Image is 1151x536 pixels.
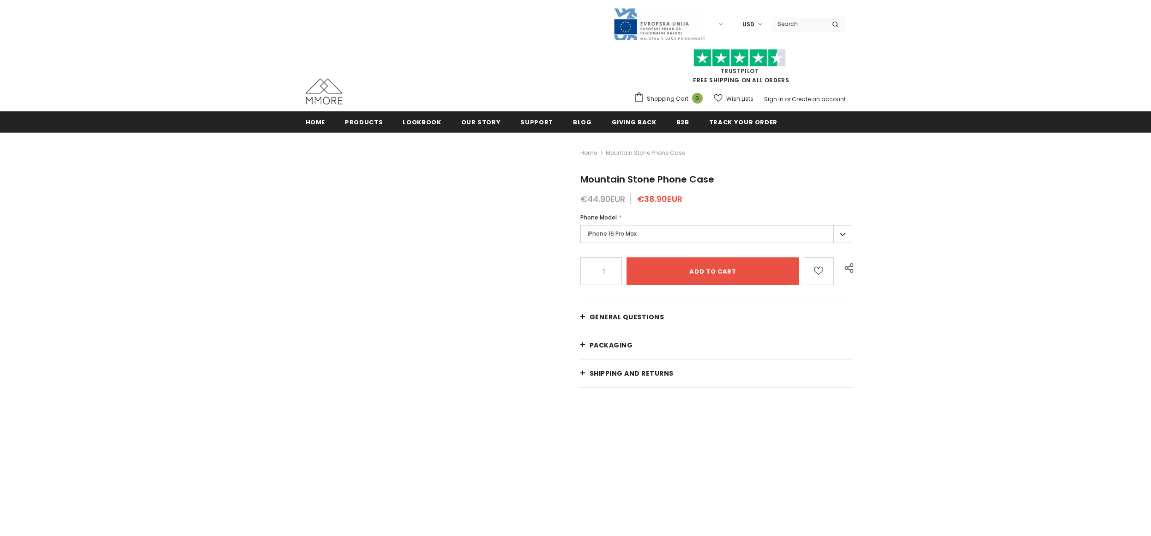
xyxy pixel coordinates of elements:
a: Create an account [792,95,846,103]
a: Trustpilot [721,67,759,75]
img: Trust Pilot Stars [693,49,786,67]
img: MMORE Cases [306,79,343,104]
span: €38.90EUR [637,193,682,205]
span: Blog [573,118,592,127]
a: Our Story [461,111,501,132]
span: Home [306,118,325,127]
a: Javni Razpis [613,20,705,28]
span: €44.90EUR [580,193,625,205]
a: Home [306,111,325,132]
span: Giving back [612,118,657,127]
span: 0 [692,93,703,104]
span: Products [345,118,383,127]
span: USD [742,20,754,29]
a: Giving back [612,111,657,132]
span: PACKAGING [590,341,633,350]
a: Lookbook [403,111,441,132]
a: PACKAGING [580,331,853,359]
span: Shipping and returns [590,369,674,378]
a: Blog [573,111,592,132]
span: Our Story [461,118,501,127]
span: Shopping Cart [647,94,688,104]
span: support [520,118,553,127]
a: Track your order [709,111,777,132]
a: B2B [676,111,689,132]
span: Lookbook [403,118,441,127]
a: Products [345,111,383,132]
input: Search Site [772,17,825,30]
span: Mountain Stone Phone Case [606,147,685,158]
span: Wish Lists [726,94,753,104]
a: General Questions [580,303,853,331]
a: Shipping and returns [580,359,853,387]
a: Sign In [764,95,783,103]
a: Home [580,147,597,158]
input: Add to cart [627,257,800,285]
span: Mountain Stone Phone Case [580,173,714,186]
span: General Questions [590,312,664,322]
a: support [520,111,553,132]
img: Javni Razpis [613,7,705,41]
span: or [785,95,790,103]
span: Track your order [709,118,777,127]
span: Phone Model [580,213,617,221]
a: Wish Lists [714,91,753,107]
span: B2B [676,118,689,127]
label: iPhone 16 Pro Max [580,225,853,243]
span: FREE SHIPPING ON ALL ORDERS [634,53,846,84]
a: Shopping Cart 0 [634,92,707,106]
